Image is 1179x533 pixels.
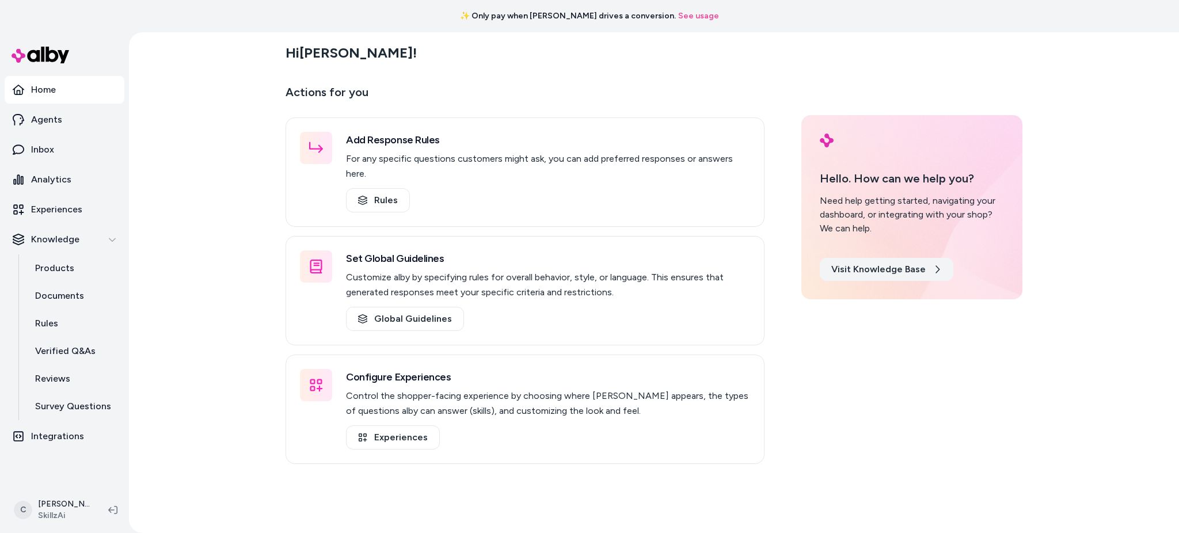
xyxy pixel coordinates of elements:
p: Agents [31,113,62,127]
a: Agents [5,106,124,134]
a: Products [24,254,124,282]
p: Documents [35,289,84,303]
p: Products [35,261,74,275]
a: Analytics [5,166,124,193]
p: Actions for you [286,83,765,111]
img: alby Logo [12,47,69,63]
p: Home [31,83,56,97]
p: Hello. How can we help you? [820,170,1004,187]
h3: Add Response Rules [346,132,750,148]
p: Customize alby by specifying rules for overall behavior, style, or language. This ensures that ge... [346,270,750,300]
p: Rules [35,317,58,330]
h3: Configure Experiences [346,369,750,385]
button: Knowledge [5,226,124,253]
button: C[PERSON_NAME]SkillzAi [7,492,99,528]
a: Visit Knowledge Base [820,258,953,281]
a: Rules [24,310,124,337]
a: Verified Q&As [24,337,124,365]
span: SkillzAi [38,510,90,521]
p: For any specific questions customers might ask, you can add preferred responses or answers here. [346,151,750,181]
img: alby Logo [820,134,834,147]
a: Integrations [5,422,124,450]
a: Reviews [24,365,124,393]
a: See usage [678,10,719,22]
h2: Hi [PERSON_NAME] ! [286,44,417,62]
p: [PERSON_NAME] [38,498,90,510]
p: Reviews [35,372,70,386]
p: Analytics [31,173,71,186]
a: Rules [346,188,410,212]
a: Survey Questions [24,393,124,420]
div: Need help getting started, navigating your dashboard, or integrating with your shop? We can help. [820,194,1004,235]
p: Experiences [31,203,82,216]
p: Verified Q&As [35,344,96,358]
a: Home [5,76,124,104]
p: Survey Questions [35,399,111,413]
span: C [14,501,32,519]
a: Documents [24,282,124,310]
a: Inbox [5,136,124,163]
span: ✨ Only pay when [PERSON_NAME] drives a conversion. [460,10,676,22]
p: Integrations [31,429,84,443]
p: Control the shopper-facing experience by choosing where [PERSON_NAME] appears, the types of quest... [346,389,750,418]
a: Experiences [5,196,124,223]
a: Global Guidelines [346,307,464,331]
a: Experiences [346,425,440,450]
p: Knowledge [31,233,79,246]
p: Inbox [31,143,54,157]
h3: Set Global Guidelines [346,250,750,266]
